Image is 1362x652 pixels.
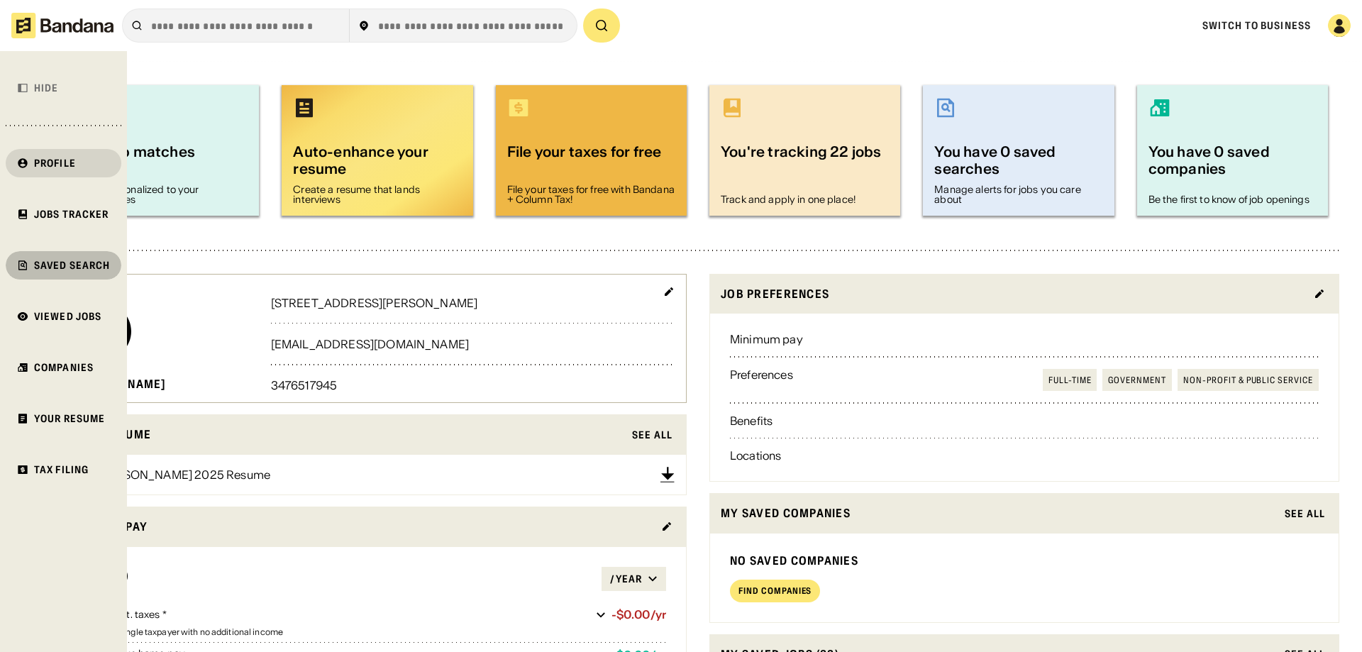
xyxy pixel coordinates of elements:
a: Switch to Business [1202,19,1311,32]
div: Hide [34,83,58,93]
a: Tax Filing [6,455,121,484]
div: [PERSON_NAME] 2025 Resume [97,469,270,480]
div: Preferences [730,369,793,392]
div: Auto-enhance your resume [293,142,461,179]
div: Companies [34,363,94,372]
div: [STREET_ADDRESS][PERSON_NAME] [271,297,675,309]
div: Government [1108,375,1166,386]
div: Tax Filing [34,465,89,475]
div: Job preferences [721,285,1305,303]
div: Current est. taxes * [77,608,590,622]
div: Get job matches [79,142,248,179]
a: Saved Search [6,251,121,280]
div: Your Resume [34,414,105,424]
a: Your Resume [6,404,121,433]
div: Your resume [68,426,624,443]
div: Locations [730,450,781,461]
div: [EMAIL_ADDRESS][DOMAIN_NAME] [271,338,675,350]
div: Full-time [1048,375,1092,386]
div: Assumes single taxpayer with no additional income [77,628,666,636]
div: My saved companies [721,504,1276,522]
div: Jobs Tracker [34,209,109,219]
div: Benefits [730,415,773,426]
div: Current Pay [68,518,653,536]
a: Viewed Jobs [6,302,121,331]
a: Jobs Tracker [6,200,121,228]
div: You have 0 saved searches [934,142,1102,179]
div: Minimum pay [730,333,803,345]
img: Bandana logotype [11,13,113,38]
a: Profile [6,149,121,177]
div: See All [1285,509,1325,519]
div: You have 0 saved companies [1148,142,1317,189]
div: 3476517945 [271,380,675,391]
div: Saved Search [34,260,110,270]
div: No saved companies [730,553,1319,568]
div: Non-Profit & Public Service [1183,375,1313,386]
div: You're tracking 22 jobs [721,142,889,189]
div: Manage alerts for jobs you care about [934,184,1102,204]
div: /year [610,573,642,585]
div: Find companies [738,587,812,595]
div: See All [632,430,672,440]
div: Viewed Jobs [34,311,101,321]
div: Jobs personalized to your preferences [79,184,248,204]
a: Companies [6,353,121,382]
div: -$0.00/yr [611,608,666,621]
div: Profile [34,158,76,168]
div: Create a resume that lands interviews [293,184,461,204]
div: File your taxes for free with Bandana + Column Tax! [507,184,675,204]
div: File your taxes for free [507,142,675,179]
div: Track and apply in one place! [721,194,889,204]
div: Be the first to know of job openings [1148,194,1317,204]
div: $0.00 [77,567,602,591]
